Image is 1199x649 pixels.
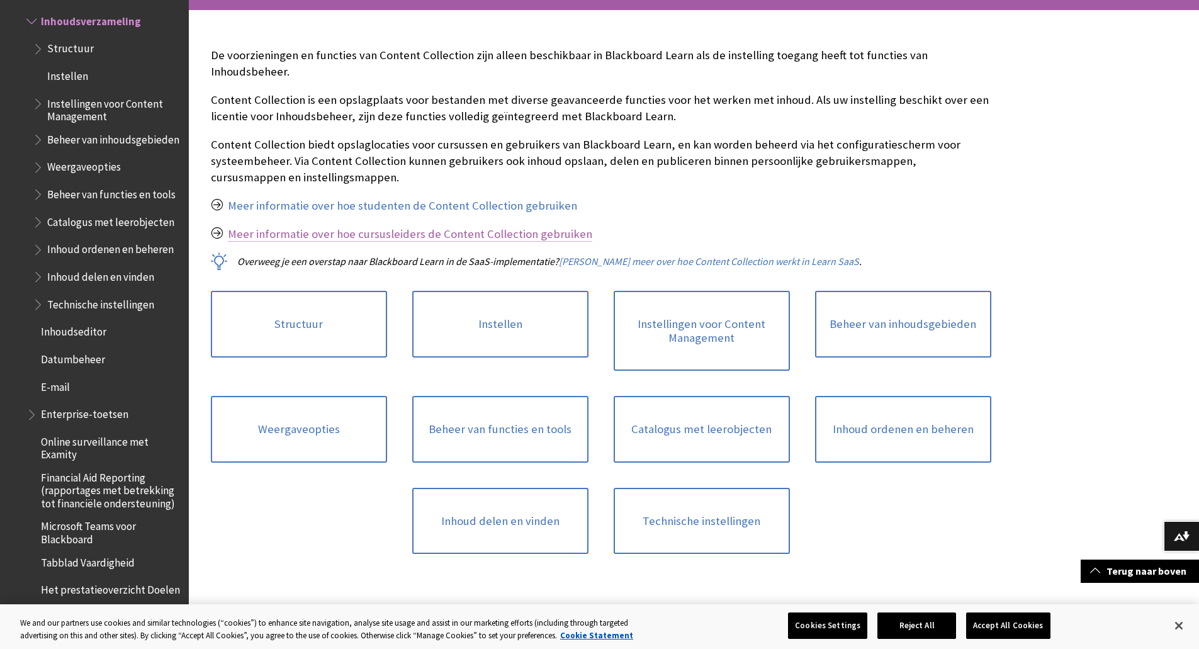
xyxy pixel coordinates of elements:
[614,291,790,371] a: Instellingen voor Content Management
[41,404,128,421] span: Enterprise-toetsen
[211,137,991,186] p: Content Collection biedt opslaglocaties voor cursussen en gebruikers van Blackboard Learn, en kan...
[966,612,1050,639] button: Accept All Cookies
[47,266,154,283] span: Inhoud delen en vinden
[41,431,180,461] span: Online surveillance met Examity
[412,291,588,358] a: Instellen
[559,255,859,268] a: [PERSON_NAME] meer over hoe Content Collection werkt in Learn SaaS
[228,227,592,242] a: Meer informatie over hoe cursusleiders de Content Collection gebruiken
[211,92,991,125] p: Content Collection is een opslagplaats voor bestanden met diverse geavanceerde functies voor het ...
[211,47,991,80] p: De voorzieningen en functies van Content Collection zijn alleen beschikbaar in Blackboard Learn a...
[412,396,588,463] a: Beheer van functies en tools
[47,38,94,55] span: Structuur
[877,612,956,639] button: Reject All
[41,580,180,597] span: Het prestatieoverzicht Doelen
[20,617,660,641] div: We and our partners use cookies and similar technologies (“cookies”) to enhance site navigation, ...
[211,291,387,358] a: Structuur
[815,396,991,463] a: Inhoud ordenen en beheren
[1165,612,1193,640] button: Close
[47,239,174,256] span: Inhoud ordenen en beheren
[47,294,154,311] span: Technische instellingen
[412,488,588,555] a: Inhoud delen en vinden
[47,65,88,82] span: Instellen
[47,93,180,123] span: Instellingen voor Content Management
[41,322,106,339] span: Inhoudseditor
[788,612,867,639] button: Cookies Settings
[41,376,70,393] span: E-mail
[41,467,180,509] span: Financial Aid Reporting (rapportages met betrekking tot financiële ondersteuning)
[47,184,176,201] span: Beheer van functies en tools
[41,516,180,546] span: Microsoft Teams voor Blackboard
[41,349,105,366] span: Datumbeheer
[47,212,174,229] span: Catalogus met leerobjecten
[815,291,991,358] a: Beheer van inhoudsgebieden
[47,129,179,146] span: Beheer van inhoudsgebieden
[47,157,121,174] span: Weergaveopties
[228,198,577,213] a: Meer informatie over hoe studenten de Content Collection gebruiken
[1081,560,1199,583] a: Terug naar boven
[41,552,135,569] span: Tabblad Vaardigheid
[614,488,790,555] a: Technische instellingen
[560,630,633,641] a: More information about your privacy, opens in a new tab
[211,254,991,268] p: Overweeg je een overstap naar Blackboard Learn in de SaaS-implementatie? .
[211,396,387,463] a: Weergaveopties
[41,11,141,28] span: Inhoudsverzameling
[614,396,790,463] a: Catalogus met leerobjecten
